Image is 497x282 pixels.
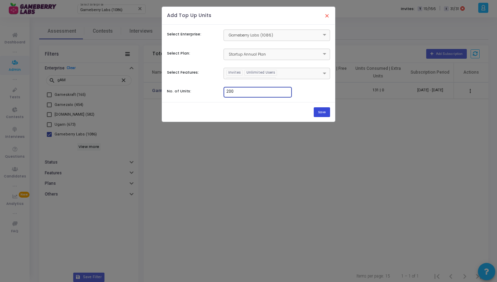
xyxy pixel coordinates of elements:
label: No. of Units: [167,88,191,94]
label: Select Enterprise: [167,31,201,37]
h4: Add Top Up Units [167,12,211,19]
button: Close [320,8,334,23]
span: Unlimited Users [245,70,277,75]
label: Select Features: [167,69,199,75]
label: Select Plan: [167,50,190,56]
span: Gameberry Labs (1086) [227,32,273,38]
span: Invites [227,70,242,75]
span: Custom Question Builder [227,78,276,83]
span: Startup Annual Plan [227,51,266,57]
button: Save [314,107,330,117]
